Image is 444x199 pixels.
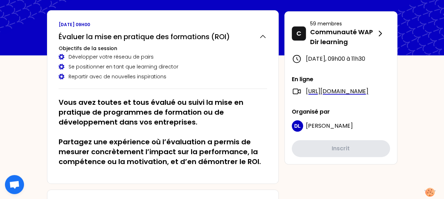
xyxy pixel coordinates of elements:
[59,97,267,167] h2: Vous avez toutes et tous évalué ou suivi la mise en pratique de programmes de formation ou de dév...
[59,32,267,42] button: Évaluer la mise en pratique des formations (ROI)
[59,22,267,28] p: [DATE] 09h00
[59,53,267,60] div: Développer votre réseau de pairs
[310,27,376,47] p: Communauté WAP Dir learning
[59,45,267,52] h3: Objectifs de la session
[292,140,390,157] button: Inscrit
[59,63,267,70] div: Se positionner en tant que learning director
[306,122,353,130] span: [PERSON_NAME]
[59,32,230,42] h2: Évaluer la mise en pratique des formations (ROI)
[296,29,301,38] p: C
[294,122,301,129] p: DL
[292,108,390,116] p: Organisé par
[292,54,390,64] div: [DATE] , 09h00 à 11h30
[5,175,24,194] a: Open chat
[310,20,376,27] p: 59 membres
[306,87,368,96] a: [URL][DOMAIN_NAME]
[59,73,267,80] div: Repartir avec de nouvelles inspirations
[292,75,390,84] p: En ligne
